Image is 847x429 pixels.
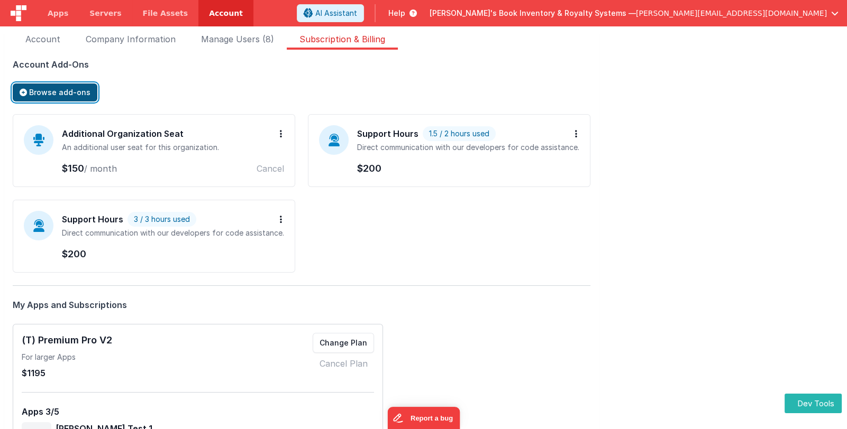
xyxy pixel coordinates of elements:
[357,161,579,176] div: $200
[62,161,117,176] div: $150
[636,8,827,18] span: [PERSON_NAME][EMAIL_ADDRESS][DOMAIN_NAME]
[62,142,284,153] div: An additional user seat for this organization.
[299,33,385,45] span: Subscription & Billing
[62,127,184,140] div: Additional Organization Seat
[315,8,357,18] span: AI Assistant
[22,405,374,418] div: Apps 3/5
[62,228,284,238] div: Direct communication with our developers for code assistance.
[257,162,284,175] button: Cancel
[22,367,45,379] span: $1195
[22,333,112,348] h2: (T) Premium Pro V2
[62,213,123,226] div: Support Hours
[13,299,383,311] div: My Apps and Subscriptions
[387,407,460,429] iframe: Marker.io feedback button
[388,8,405,18] span: Help
[86,33,176,50] span: Company Information
[320,357,368,370] a: Cancel Plan
[127,212,196,227] span: 3 / 3 hours used
[13,83,97,101] button: Browse add-ons
[13,58,590,71] div: Account Add-Ons
[48,8,68,18] span: Apps
[423,126,496,141] span: 1.5 / 2 hours used
[84,163,117,174] span: / month
[785,394,842,413] button: Dev Tools
[357,142,579,153] div: Direct communication with our developers for code assistance.
[143,8,188,18] span: File Assets
[313,333,374,353] button: Change Plan
[89,8,121,18] span: Servers
[297,4,364,22] button: AI Assistant
[430,8,636,18] span: [PERSON_NAME]'s Book Inventory & Royalty Systems —
[62,247,284,262] div: $200
[357,127,418,140] div: Support Hours
[29,88,90,97] span: Browse add-ons
[25,33,60,50] span: Account
[430,8,839,18] button: [PERSON_NAME]'s Book Inventory & Royalty Systems — [PERSON_NAME][EMAIL_ADDRESS][DOMAIN_NAME]
[201,33,274,50] span: Manage Users (8)
[22,352,112,362] div: For larger Apps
